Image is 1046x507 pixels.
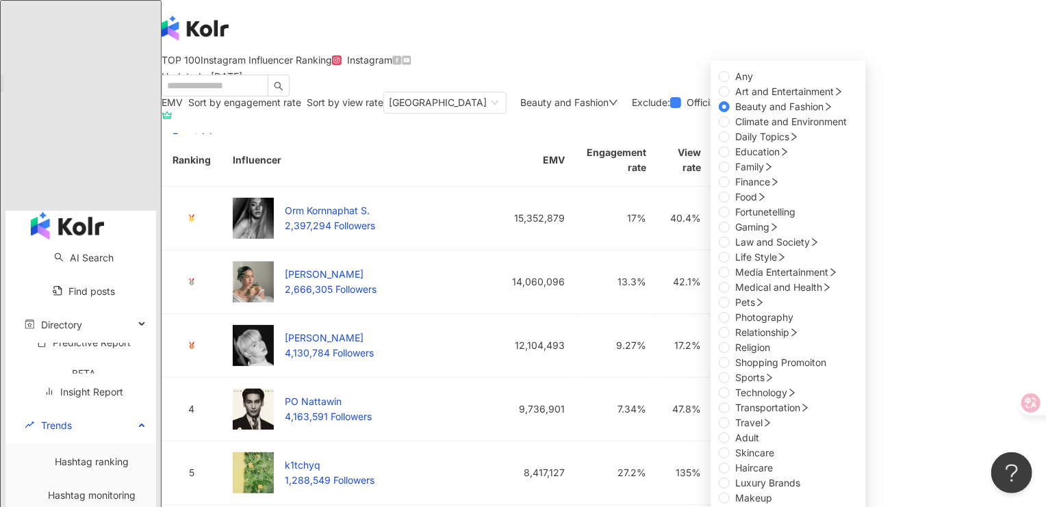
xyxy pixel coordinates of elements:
[789,132,799,142] span: right
[389,92,487,113] div: [GEOGRAPHIC_DATA]
[834,87,843,96] span: right
[274,81,283,91] span: search
[735,281,822,293] span: Medical and Health
[505,402,565,417] div: 9,736,901
[735,236,810,248] span: Law and Society
[735,251,777,263] span: Life Style
[162,134,222,187] th: Ranking
[49,489,136,501] a: Hashtag monitoring
[233,261,274,302] img: KOL Avatar
[735,341,770,353] span: Religion
[632,96,670,108] span: Exclude :
[307,96,383,108] span: Sort by view rate
[735,311,793,323] span: Photography
[162,55,332,66] div: TOP 100 Instagram Influencer Ranking
[787,388,797,398] span: right
[755,298,765,307] span: right
[770,177,780,187] span: right
[668,211,701,226] div: 40.4%
[31,212,104,239] img: logo
[735,266,828,278] span: Media Entertainment
[233,339,374,350] a: KOL Avatar[PERSON_NAME]4,130,784 Followers
[657,134,712,187] th: View rate
[494,134,576,187] th: EMV
[735,146,780,157] span: Education
[587,274,646,289] div: 13.3%
[25,337,143,389] a: Predictive ReportBETA
[780,147,789,157] span: right
[824,102,833,112] span: right
[587,211,646,226] div: 17%
[233,452,274,493] img: KOL Avatar
[54,252,114,263] a: searchAI Search
[777,252,787,262] span: right
[735,86,834,97] span: Art and Entertainment
[735,326,789,338] span: Relationship
[25,420,34,430] span: rise
[162,96,183,108] span: EMV
[730,476,806,491] span: Luxury Brands
[735,417,763,428] span: Travel
[730,491,778,506] span: Makeup
[681,95,767,110] span: Official accounts
[55,456,129,467] a: Hashtag ranking
[162,16,229,40] img: logo
[668,274,701,289] div: 42.1%
[233,275,377,287] a: KOL Avatar[PERSON_NAME]2,666,305 Followers
[668,338,701,353] div: 17.2%
[285,330,374,346] div: [PERSON_NAME]
[735,296,755,308] span: Pets
[285,411,372,422] span: 4,163,591 Followers
[735,402,800,413] span: Transportation
[285,347,374,359] span: 4,130,784 Followers
[222,134,494,187] th: Influencer
[735,432,759,443] span: Adult
[233,198,274,239] img: KOL Avatar
[735,116,847,127] span: Climate and Environment
[735,161,764,172] span: Family
[505,338,565,353] div: 12,104,493
[576,134,657,187] th: Engagement rate
[233,389,274,430] img: KOL Avatar
[347,55,392,66] div: Instagram
[609,98,618,107] span: down
[769,222,779,232] span: right
[285,283,377,295] span: 2,666,305 Followers
[668,402,701,417] div: 47.8%
[587,338,646,353] div: 9.27%
[285,267,377,282] div: [PERSON_NAME]
[41,309,82,340] span: Directory
[53,285,116,297] a: Find posts
[233,402,372,414] a: KOL AvatarPO Nattawin4,163,591 Followers
[735,131,789,142] span: Daily Topics
[285,474,374,486] span: 1,288,549 Followers
[162,71,242,82] p: Updated ： [DATE]
[735,70,753,82] span: Any
[735,372,765,383] span: Sports
[173,465,211,480] div: 5
[765,373,774,382] span: right
[735,221,769,233] span: Gaming
[668,465,701,480] div: 135%
[233,466,374,478] a: KOL Avatark1tchyq1,288,549 Followers
[735,387,787,398] span: Technology
[505,274,565,289] div: 14,060,096
[285,220,375,231] span: 2,397,294 Followers
[41,410,72,441] span: Trends
[587,465,646,480] div: 27.2%
[285,203,375,218] div: Orm Kornnaphat S.
[800,403,810,413] span: right
[520,96,609,108] span: Beauty and Fashion
[505,211,565,226] div: 15,352,879
[173,402,211,417] div: 4
[789,328,799,337] span: right
[285,394,372,409] div: PO Nattawin
[735,191,757,203] span: Food
[730,445,780,460] span: Skincare
[735,176,770,187] span: Finance
[233,211,375,223] a: KOL AvatarOrm Kornnaphat S.2,397,294 Followers
[505,465,565,480] div: 8,417,127
[587,402,646,417] div: 7.34%
[735,356,826,368] span: Shopping Promoiton
[764,162,774,172] span: right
